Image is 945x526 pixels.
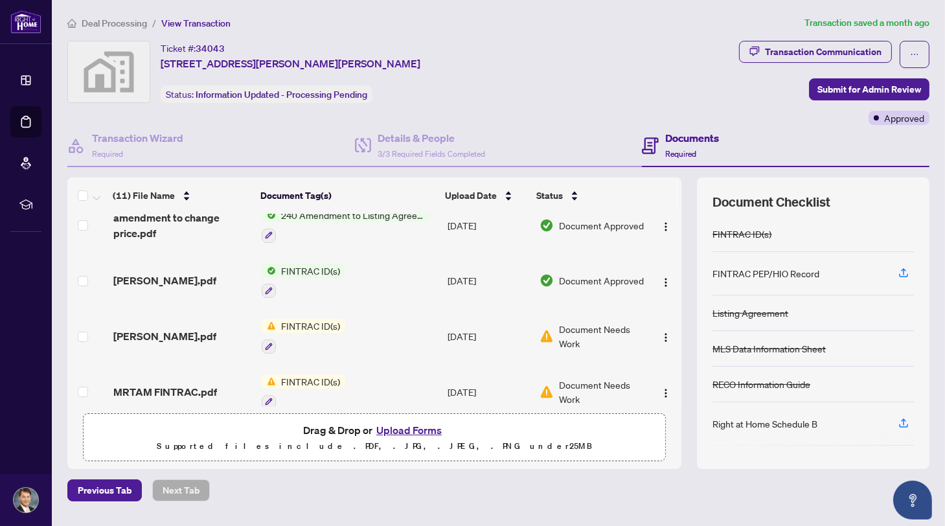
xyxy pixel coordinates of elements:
[536,189,563,203] span: Status
[92,130,183,146] h4: Transaction Wizard
[540,218,554,233] img: Document Status
[10,10,41,34] img: logo
[712,377,810,391] div: RECO Information Guide
[665,130,719,146] h4: Documents
[655,382,676,402] button: Logo
[442,253,534,309] td: [DATE]
[67,479,142,501] button: Previous Tab
[92,149,123,159] span: Required
[765,41,882,62] div: Transaction Communication
[712,227,771,241] div: FINTRAC ID(s)
[161,86,372,103] div: Status:
[739,41,892,63] button: Transaction Communication
[893,481,932,520] button: Open asap
[665,149,696,159] span: Required
[712,341,826,356] div: MLS Data Information Sheet
[540,273,554,288] img: Document Status
[661,388,671,398] img: Logo
[378,149,485,159] span: 3/3 Required Fields Completed
[196,43,225,54] span: 34043
[661,222,671,232] img: Logo
[372,422,446,439] button: Upload Forms
[262,208,276,222] img: Status Icon
[661,332,671,343] img: Logo
[113,328,216,344] span: [PERSON_NAME].pdf
[161,41,225,56] div: Ticket #:
[440,177,531,214] th: Upload Date
[442,308,534,364] td: [DATE]
[14,488,38,512] img: Profile Icon
[540,385,554,399] img: Document Status
[559,218,644,233] span: Document Approved
[113,210,251,241] span: amendment to change price.pdf
[262,264,276,278] img: Status Icon
[809,78,929,100] button: Submit for Admin Review
[378,130,485,146] h4: Details & People
[262,319,276,333] img: Status Icon
[559,273,644,288] span: Document Approved
[161,56,420,71] span: [STREET_ADDRESS][PERSON_NAME][PERSON_NAME]
[262,319,345,354] button: Status IconFINTRAC ID(s)
[661,277,671,288] img: Logo
[445,189,497,203] span: Upload Date
[804,16,929,30] article: Transaction saved a month ago
[91,439,657,454] p: Supported files include .PDF, .JPG, .JPEG, .PNG under 25 MB
[262,264,345,299] button: Status IconFINTRAC ID(s)
[113,189,175,203] span: (11) File Name
[910,50,919,59] span: ellipsis
[540,329,554,343] img: Document Status
[262,374,345,409] button: Status IconFINTRAC ID(s)
[817,79,921,100] span: Submit for Admin Review
[276,319,345,333] span: FINTRAC ID(s)
[152,479,210,501] button: Next Tab
[67,19,76,28] span: home
[276,374,345,389] span: FINTRAC ID(s)
[152,16,156,30] li: /
[531,177,645,214] th: Status
[712,193,830,211] span: Document Checklist
[655,215,676,236] button: Logo
[113,384,217,400] span: MRTAM FINTRAC.pdf
[884,111,924,125] span: Approved
[655,326,676,347] button: Logo
[655,270,676,291] button: Logo
[303,422,446,439] span: Drag & Drop or
[82,17,147,29] span: Deal Processing
[84,414,665,462] span: Drag & Drop orUpload FormsSupported files include .PDF, .JPG, .JPEG, .PNG under25MB
[559,378,644,406] span: Document Needs Work
[712,417,817,431] div: Right at Home Schedule B
[262,208,429,243] button: Status Icon240 Amendment to Listing Agreement - Authority to Offer for Sale Price Change/Extensio...
[442,198,534,253] td: [DATE]
[161,17,231,29] span: View Transaction
[712,266,819,280] div: FINTRAC PEP/HIO Record
[276,208,429,222] span: 240 Amendment to Listing Agreement - Authority to Offer for Sale Price Change/Extension/Amendment(s)
[68,41,150,102] img: svg%3e
[108,177,255,214] th: (11) File Name
[78,480,131,501] span: Previous Tab
[196,89,367,100] span: Information Updated - Processing Pending
[276,264,345,278] span: FINTRAC ID(s)
[559,322,644,350] span: Document Needs Work
[113,273,216,288] span: [PERSON_NAME].pdf
[262,374,276,389] img: Status Icon
[712,306,788,320] div: Listing Agreement
[442,364,534,420] td: [DATE]
[255,177,440,214] th: Document Tag(s)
